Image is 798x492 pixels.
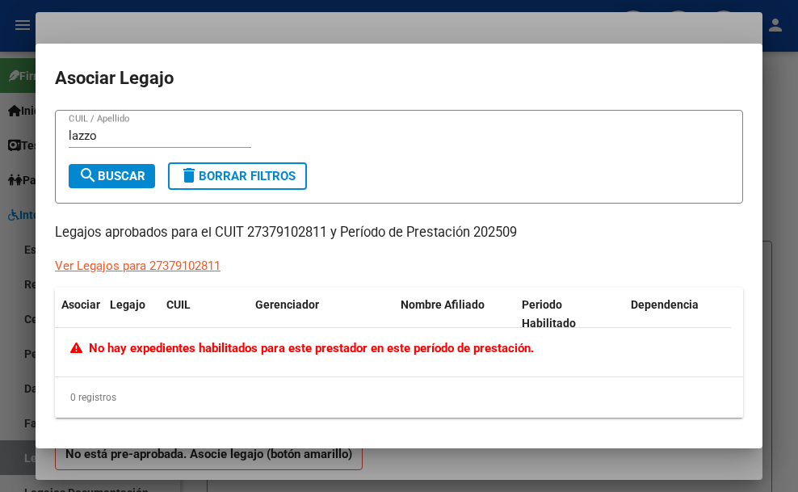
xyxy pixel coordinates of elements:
[743,437,782,476] iframe: Intercom live chat
[78,169,145,183] span: Buscar
[55,288,103,341] datatable-header-cell: Asociar
[78,166,98,185] mat-icon: search
[179,169,296,183] span: Borrar Filtros
[179,166,199,185] mat-icon: delete
[166,298,191,311] span: CUIL
[624,288,745,341] datatable-header-cell: Dependencia
[160,288,249,341] datatable-header-cell: CUIL
[55,63,743,94] h2: Asociar Legajo
[401,298,485,311] span: Nombre Afiliado
[55,223,743,243] p: Legajos aprobados para el CUIT 27379102811 y Período de Prestación 202509
[69,164,155,188] button: Buscar
[55,257,220,275] div: Ver Legajos para 27379102811
[61,298,100,311] span: Asociar
[631,298,699,311] span: Dependencia
[249,288,394,341] datatable-header-cell: Gerenciador
[55,377,743,418] div: 0 registros
[103,288,160,341] datatable-header-cell: Legajo
[168,162,307,190] button: Borrar Filtros
[522,298,576,330] span: Periodo Habilitado
[70,341,534,355] span: No hay expedientes habilitados para este prestador en este período de prestación.
[110,298,145,311] span: Legajo
[515,288,624,341] datatable-header-cell: Periodo Habilitado
[255,298,319,311] span: Gerenciador
[394,288,515,341] datatable-header-cell: Nombre Afiliado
